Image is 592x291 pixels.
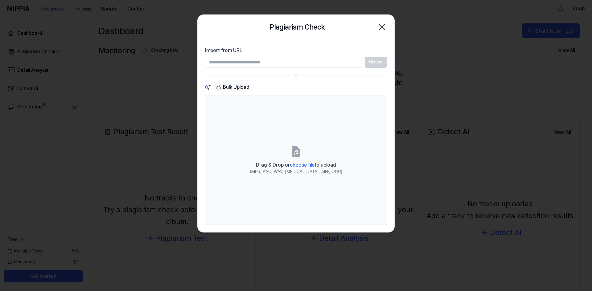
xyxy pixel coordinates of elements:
[205,84,208,91] span: 0
[205,47,387,54] label: Import from URL
[294,73,299,78] div: OR
[290,162,314,168] span: choose file
[256,162,336,168] span: Drag & Drop or to upload
[214,83,251,92] button: Bulk Upload
[205,83,212,92] div: / 1
[250,169,342,175] div: (MP3, AAC, WAV, [MEDICAL_DATA], AIFF, OGG)
[269,21,325,33] h2: Plagiarism Check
